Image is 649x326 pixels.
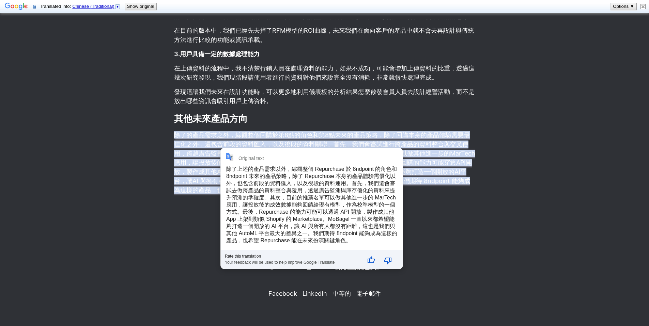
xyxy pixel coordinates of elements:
a: Chinese (Traditional) [72,4,120,9]
font: 在目前的版本中，我們已經先去掉了RFM模型的ROI曲線，未來我們在面向客戶的產品中就不會去再設計與傳統方法進行比較的功能或資訊承載。 [174,27,474,43]
img: Close [640,4,646,9]
a: LinkedIn [302,285,328,299]
span: Translated into: [40,4,122,9]
div: Your feedback will be used to help improve Google Translate [225,259,365,265]
button: Options ▼ [611,3,636,10]
font: 發現這讓我們未來在設計功能時，可以更多地利用儀表板的分析結果怎麼啟發會員人員去設計經營活動，而不是放出哪些資訊會吸引用戶上傳資料。 [174,88,475,104]
font: 中等的 [333,290,351,297]
a: Facebook [268,285,298,299]
font: Facebook [268,290,297,297]
div: Original text [238,156,264,161]
font: 除了的產品需求之外，綜觀整個回購於第8點的角色和第8點未來的產品策略，除了回購本身的產品體驗需要最佳化之外，還包含前段的資料匯入，以及後段的資料關聯。首先，我們會嘗試進行跨產品的資料整合與交叉使... [174,131,475,194]
button: Poor translation [384,252,400,269]
div: 除了上述的產品需求以外，綜觀整個 Repurchase 於 8ndpoint 的角色和 8ndpoint 未來的產品策略，除了 Repurchase 本身的產品體驗需優化以外，也包含前段的資料匯... [226,166,397,243]
font: 其他未來產品方向 [174,114,248,124]
button: Show original [125,3,156,10]
font: 電子郵件 [356,290,381,297]
font: 在上傳資料的流程中，我不清楚行銷人員在處理資料的能力，如果不成功，可能會增加上傳資料的比重，透過這幾次研究發現，我們現階段請使用者進行的資料對他們來說完全沒有消耗，非常就很快處理完成。 [174,65,475,81]
img: The content of this secure page will be sent to Google for translation, using a secure connection. [33,4,36,9]
button: Good translation [367,252,383,269]
a: 電子郵件 [356,285,382,299]
span: Chinese (Traditional) [72,4,114,9]
a: 中等的 [332,285,352,299]
font: 3.用戶具備一定的數據處理能力 [174,50,260,58]
img: Google Translate [5,2,28,12]
font: LinkedIn [303,290,327,297]
div: Rate this translation [225,254,365,259]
